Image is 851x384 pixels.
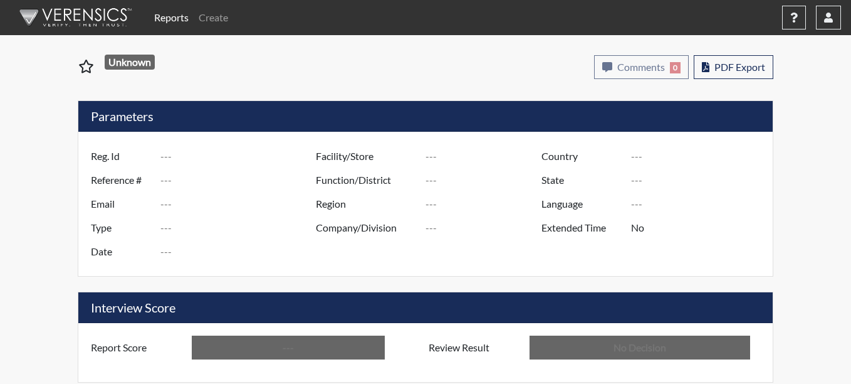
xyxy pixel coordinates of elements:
input: --- [631,144,770,168]
h5: Parameters [78,101,773,132]
input: --- [425,192,545,216]
input: --- [631,192,770,216]
label: Review Result [419,336,530,360]
label: Facility/Store [306,144,425,168]
label: Email [81,192,160,216]
button: Comments0 [594,55,689,79]
label: Extended Time [532,216,631,240]
span: 0 [670,62,681,73]
span: PDF Export [714,61,765,73]
span: Comments [617,61,665,73]
label: Region [306,192,425,216]
label: Company/Division [306,216,425,240]
label: Reg. Id [81,144,160,168]
label: Type [81,216,160,240]
input: --- [160,168,319,192]
label: Country [532,144,631,168]
label: Report Score [81,336,192,360]
label: State [532,168,631,192]
h5: Interview Score [78,292,773,323]
input: No Decision [530,336,750,360]
input: --- [631,216,770,240]
input: --- [631,168,770,192]
input: --- [160,144,319,168]
input: --- [425,168,545,192]
a: Create [194,5,233,30]
label: Function/District [306,168,425,192]
input: --- [192,336,385,360]
button: PDF Export [694,55,773,79]
input: --- [160,192,319,216]
label: Language [532,192,631,216]
input: --- [160,240,319,264]
label: Reference # [81,168,160,192]
input: --- [160,216,319,240]
a: Reports [149,5,194,30]
label: Date [81,240,160,264]
input: --- [425,144,545,168]
input: --- [425,216,545,240]
span: Unknown [105,55,155,70]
